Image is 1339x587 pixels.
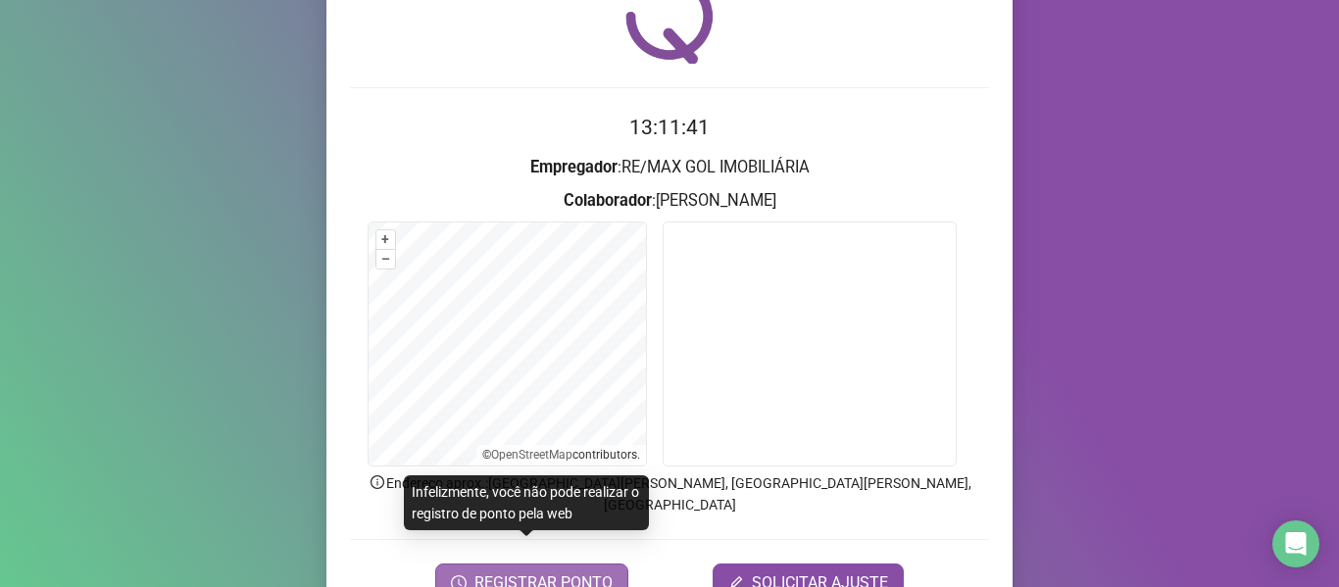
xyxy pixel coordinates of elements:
strong: Colaborador [564,191,652,210]
a: OpenStreetMap [491,448,572,462]
time: 13:11:41 [629,116,710,139]
div: Open Intercom Messenger [1272,520,1319,567]
div: Infelizmente, você não pode realizar o registro de ponto pela web [404,475,649,530]
button: + [376,230,395,249]
p: Endereço aprox. : [GEOGRAPHIC_DATA][PERSON_NAME], [GEOGRAPHIC_DATA][PERSON_NAME], [GEOGRAPHIC_DATA] [350,472,989,515]
strong: Empregador [530,158,618,176]
span: info-circle [369,473,386,491]
h3: : RE/MAX GOL IMOBILIÁRIA [350,155,989,180]
h3: : [PERSON_NAME] [350,188,989,214]
li: © contributors. [482,448,640,462]
button: – [376,250,395,269]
